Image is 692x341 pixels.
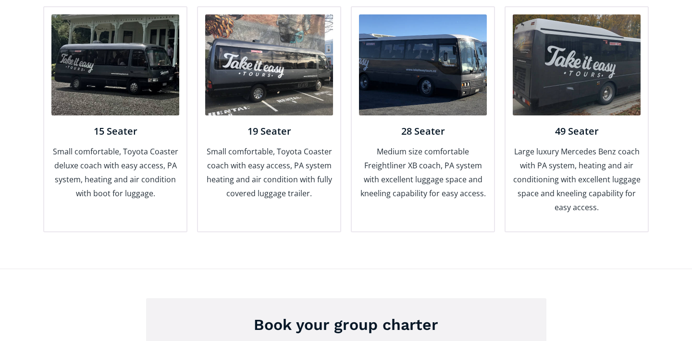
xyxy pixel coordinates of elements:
p: Small comfortable, Toyota Coaster coach with easy access, PA system heating and air condition wit... [205,145,333,201]
h4: 28 Seater [359,125,487,138]
h4: 19 Seater [205,125,333,138]
h3: Book your group charter [163,315,530,334]
h4: 49 Seater [513,125,641,138]
p: Medium size comfortable Freightliner XB coach, PA system with excellent luggage space and kneelin... [359,145,487,201]
img: 28 seater coach [359,14,487,115]
img: 19 seater coach [205,14,333,115]
p: Large luxury Mercedes Benz coach with PA system, heating and air conditioning with excellent lugg... [513,145,641,215]
h4: 15 Seater [51,125,179,138]
p: Small comfortable, Toyota Coaster deluxe coach with easy access, PA system, heating and air condi... [51,145,179,201]
img: 15 seater coach [51,14,179,115]
img: 49 seater coach [513,14,641,115]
